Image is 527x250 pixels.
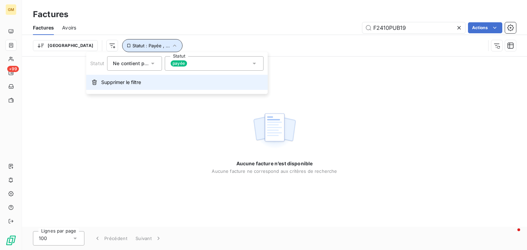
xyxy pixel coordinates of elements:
img: empty state [253,109,296,152]
span: Factures [33,24,54,31]
span: Aucune facture n’est disponible [236,160,313,167]
span: 100 [39,235,47,242]
span: +99 [7,66,19,72]
span: Supprimer le filtre [101,79,141,86]
button: Actions [468,22,502,33]
button: Statut : Payée , ... [122,39,183,52]
span: Aucune facture ne correspond aux critères de recherche [212,168,337,174]
h3: Factures [33,8,68,21]
button: [GEOGRAPHIC_DATA] [33,40,98,51]
span: Statut : Payée , ... [132,43,170,48]
div: GM [5,4,16,15]
button: Précédent [90,231,131,246]
span: payée [171,60,187,67]
img: Logo LeanPay [5,235,16,246]
span: Statut [90,60,104,66]
button: Suivant [131,231,166,246]
button: Supprimer le filtre [86,75,268,90]
span: Avoirs [62,24,76,31]
iframe: Intercom live chat [504,227,520,243]
input: Rechercher [362,22,465,33]
span: Ne contient pas [113,60,150,66]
